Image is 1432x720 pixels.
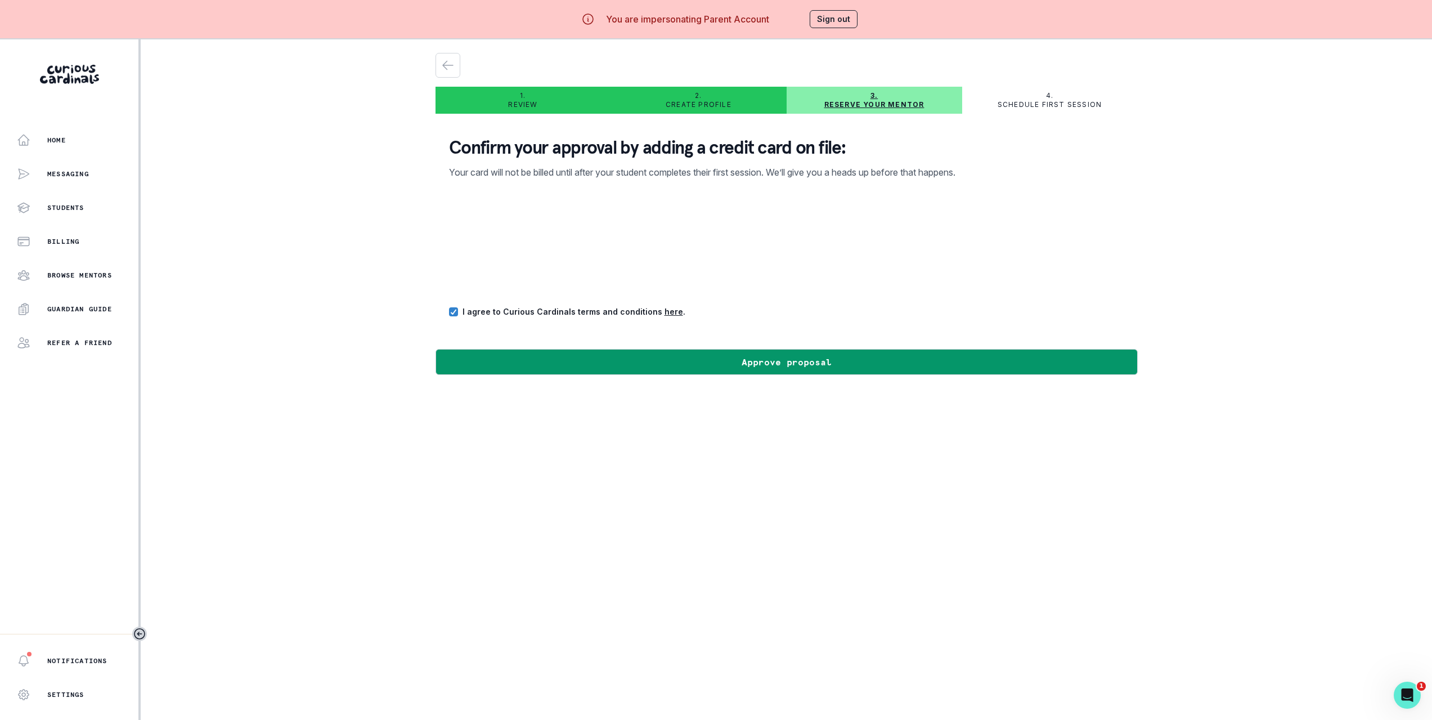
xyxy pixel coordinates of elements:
button: Toggle sidebar [132,627,147,641]
p: 2. [695,91,702,100]
p: Create profile [666,100,731,109]
p: Settings [47,690,84,699]
p: Review [508,100,537,109]
iframe: Secure payment input frame [447,190,1126,290]
p: Home [47,136,66,145]
p: I agree to Curious Cardinals terms and conditions . [463,306,685,317]
button: Approve proposal [436,349,1138,375]
p: Messaging [47,169,89,178]
p: Reserve your mentor [824,100,924,109]
button: Sign out [810,10,858,28]
p: Guardian Guide [47,305,112,314]
p: 1. [520,91,526,100]
p: Your card will not be billed until after your student completes their first session. We’ll give y... [449,166,1124,179]
p: Refer a friend [47,338,112,347]
p: 3. [870,91,878,100]
p: Students [47,203,84,212]
p: Browse Mentors [47,271,112,280]
span: 1 [1417,682,1426,691]
p: Schedule first session [998,100,1102,109]
p: You are impersonating Parent Account [606,12,769,26]
p: Confirm your approval by adding a credit card on file: [449,136,1124,159]
p: Notifications [47,656,107,665]
img: Curious Cardinals Logo [40,65,99,84]
p: 4. [1046,91,1053,100]
iframe: Intercom live chat [1394,682,1421,709]
a: here [665,307,683,316]
p: Billing [47,237,79,246]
